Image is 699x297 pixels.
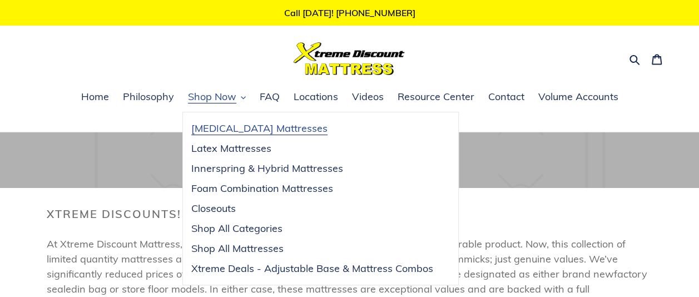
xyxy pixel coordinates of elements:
[183,159,442,179] a: Innerspring & Hybrid Mattresses
[191,142,271,155] span: Latex Mattresses
[392,89,480,106] a: Resource Center
[47,268,647,295] span: factory sealed
[483,89,530,106] a: Contact
[183,118,442,138] a: [MEDICAL_DATA] Mattresses
[294,90,338,103] span: Locations
[183,219,442,239] a: Shop All Categories
[352,90,384,103] span: Videos
[346,89,389,106] a: Videos
[76,89,115,106] a: Home
[254,89,285,106] a: FAQ
[182,89,251,106] button: Shop Now
[117,89,180,106] a: Philosophy
[183,239,442,259] a: Shop All Mattresses
[183,259,442,279] a: Xtreme Deals - Adjustable Base & Mattress Combos
[191,162,343,175] span: Innerspring & Hybrid Mattresses
[191,122,328,135] span: [MEDICAL_DATA] Mattresses
[183,179,442,199] a: Foam Combination Mattresses
[191,262,433,275] span: Xtreme Deals - Adjustable Base & Mattress Combos
[191,182,333,195] span: Foam Combination Mattresses
[288,89,344,106] a: Locations
[183,199,442,219] a: Closeouts
[188,90,236,103] span: Shop Now
[183,138,442,159] a: Latex Mattresses
[191,242,284,255] span: Shop All Mattresses
[533,89,624,106] a: Volume Accounts
[47,207,653,221] h2: Xtreme Discounts!
[538,90,618,103] span: Volume Accounts
[191,222,282,235] span: Shop All Categories
[123,90,174,103] span: Philosophy
[81,90,109,103] span: Home
[294,42,405,75] img: Xtreme Discount Mattress
[191,202,236,215] span: Closeouts
[488,90,524,103] span: Contact
[398,90,474,103] span: Resource Center
[260,90,280,103] span: FAQ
